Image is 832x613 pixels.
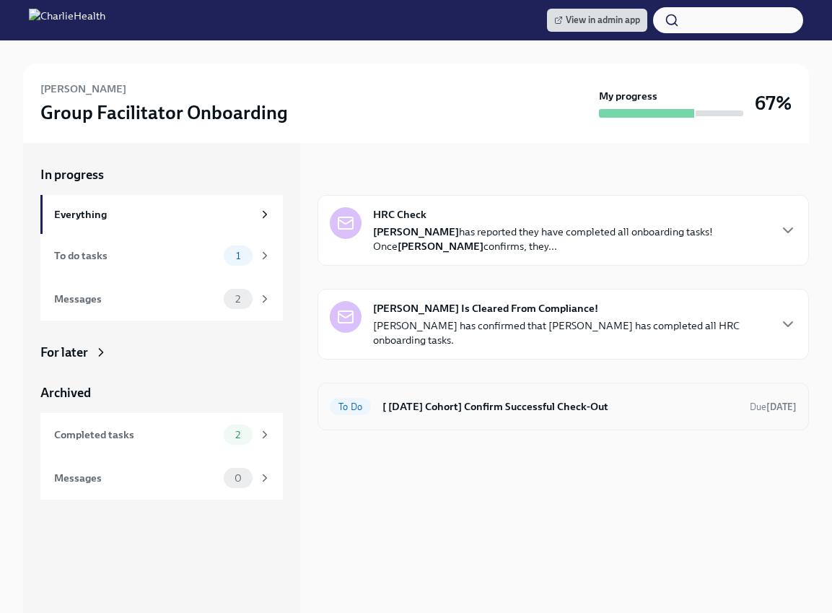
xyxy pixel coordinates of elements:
[40,344,283,361] a: For later
[54,470,218,486] div: Messages
[54,248,218,264] div: To do tasks
[599,89,657,103] strong: My progress
[755,90,792,116] h3: 67%
[227,251,249,261] span: 1
[40,456,283,500] a: Messages0
[54,427,218,443] div: Completed tasks
[766,401,797,412] strong: [DATE]
[330,401,371,412] span: To Do
[54,291,218,307] div: Messages
[373,225,768,253] p: has reported they have completed all onboarding tasks! Once confirms, they...
[382,399,738,414] h6: [ [DATE] Cohort] Confirm Successful Check-Out
[40,166,283,183] a: In progress
[554,13,640,27] span: View in admin app
[40,413,283,456] a: Completed tasks2
[373,301,598,316] strong: [PERSON_NAME] Is Cleared From Compliance!
[40,277,283,321] a: Messages2
[29,9,105,32] img: CharlieHealth
[40,344,88,361] div: For later
[547,9,647,32] a: View in admin app
[40,384,283,401] a: Archived
[40,100,288,126] h3: Group Facilitator Onboarding
[373,207,426,222] strong: HRC Check
[227,430,249,440] span: 2
[318,166,381,183] div: In progress
[750,400,797,414] span: October 3rd, 2025 09:00
[398,240,483,253] strong: [PERSON_NAME]
[40,234,283,277] a: To do tasks1
[226,473,250,484] span: 0
[40,81,126,97] h6: [PERSON_NAME]
[227,294,249,305] span: 2
[330,395,797,418] a: To Do[ [DATE] Cohort] Confirm Successful Check-OutDue[DATE]
[40,195,283,234] a: Everything
[54,206,253,222] div: Everything
[373,318,768,347] p: [PERSON_NAME] has confirmed that [PERSON_NAME] has completed all HRC onboarding tasks.
[750,401,797,412] span: Due
[373,225,459,238] strong: [PERSON_NAME]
